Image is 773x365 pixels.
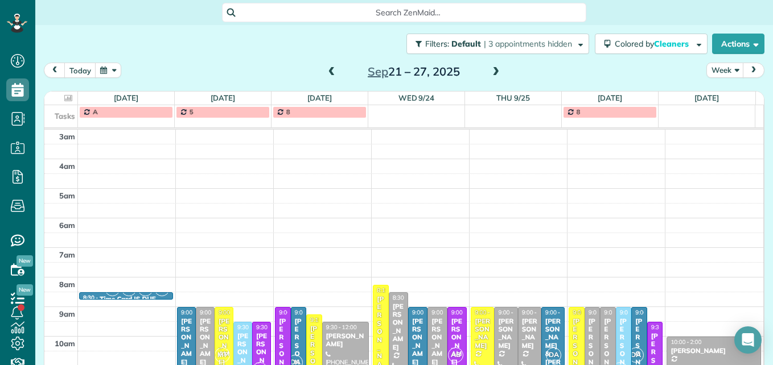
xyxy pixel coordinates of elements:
span: 9:00 - 12:00 [181,309,212,316]
span: 9:00 - 1:00 [573,309,600,316]
a: [DATE] [694,93,719,102]
a: [DATE] [114,93,138,102]
span: 9:00 - 11:15 [295,309,326,316]
button: Week [706,63,744,78]
div: Time Card IS DUE [100,295,155,303]
span: 3am [59,132,75,141]
span: Colored by [615,39,693,49]
span: 9:00 - 12:00 [412,309,443,316]
span: 8 [286,107,290,116]
span: 9:00 - 11:00 [545,309,576,316]
div: [PERSON_NAME] [392,302,405,351]
span: 9:00 - 11:00 [451,309,482,316]
button: Actions [712,34,764,54]
span: 9:00 - 12:00 [522,309,553,316]
span: 8:30 - 11:00 [393,294,423,301]
span: New [17,284,33,296]
span: 9:00 - 11:30 [620,309,651,316]
span: 9:30 - 11:45 [237,323,268,331]
span: 9:00 - 12:00 [279,309,310,316]
button: prev [44,63,65,78]
span: 9:30 - 12:00 [326,323,357,331]
span: 10:00 - 2:00 [671,338,701,346]
span: 9:00 - 11:00 [219,309,249,316]
button: Filters: Default | 3 appointments hidden [406,34,589,54]
span: Cleaners [654,39,690,49]
button: Colored byCleaners [595,34,708,54]
a: [DATE] [307,93,332,102]
div: [PERSON_NAME] [474,317,491,350]
span: 8:15 - 5:00 [377,287,404,294]
button: next [743,63,764,78]
div: Open Intercom Messenger [734,326,762,354]
span: Default [451,39,482,49]
span: | 3 appointments hidden [484,39,572,49]
span: DA [628,347,644,363]
div: [PERSON_NAME] [670,347,757,355]
span: Filters: [425,39,449,49]
span: 9:15 - 3:30 [310,316,338,323]
span: 9:00 - 12:30 [589,309,619,316]
span: MT [215,347,230,363]
span: AB [448,347,463,363]
div: [PERSON_NAME] [497,317,514,350]
span: 10am [55,339,75,348]
span: DA [546,347,561,363]
h2: 21 – 27, 2025 [343,65,485,78]
span: Sep [368,64,388,78]
a: [DATE] [211,93,235,102]
button: today [64,63,96,78]
span: 9:00 - 12:15 [498,309,529,316]
span: 9:00 - 12:00 [604,309,635,316]
div: [PERSON_NAME] [521,317,538,350]
span: 8 [577,107,581,116]
span: 9am [59,309,75,318]
span: 9:00 - 11:00 [635,309,666,316]
span: 4am [59,161,75,171]
a: Filters: Default | 3 appointments hidden [401,34,589,54]
span: 9:00 - 12:00 [200,309,231,316]
span: 9:30 - 11:30 [256,323,287,331]
span: 9:30 - 1:30 [651,323,679,331]
a: Wed 9/24 [398,93,435,102]
span: 5am [59,191,75,200]
span: 9:00 - 2:30 [475,309,502,316]
span: 9:00 - 11:15 [431,309,462,316]
span: 6am [59,221,75,230]
div: [PERSON_NAME] [326,332,365,349]
span: 8am [59,280,75,289]
span: New [17,255,33,267]
span: 7am [59,250,75,259]
a: Thu 9/25 [496,93,530,102]
span: A [93,107,98,116]
span: 5 [190,107,194,116]
a: [DATE] [598,93,622,102]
